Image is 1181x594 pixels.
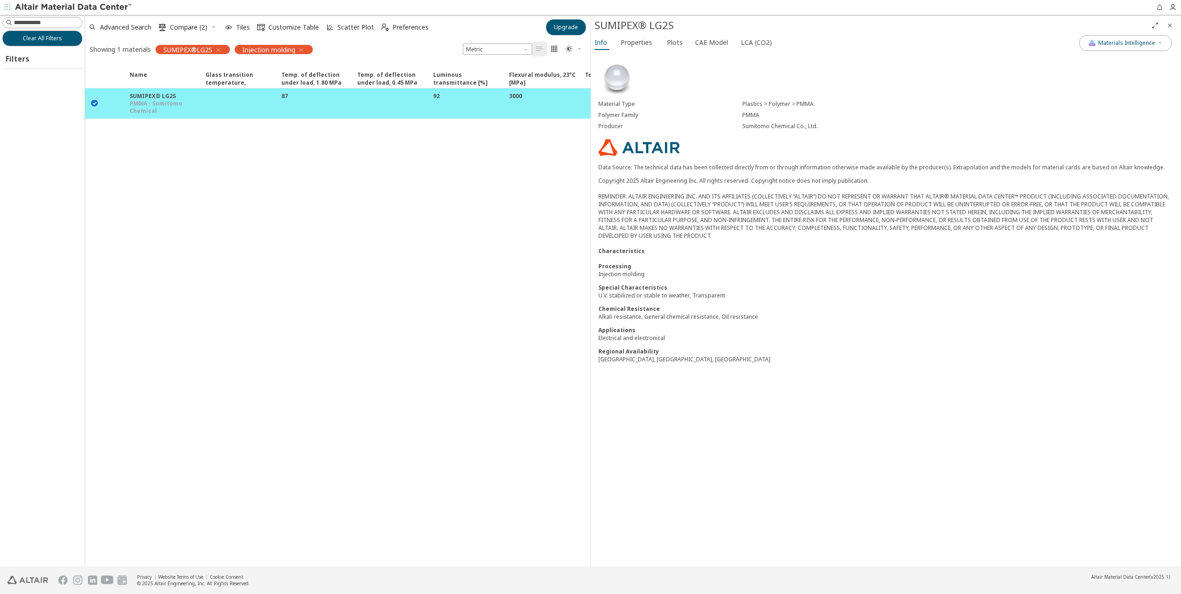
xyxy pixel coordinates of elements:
span: Tensile modulus [MPa] [585,71,651,87]
div: Injection molding [598,270,1174,278]
i:  [159,24,166,31]
span: CAE Model [695,35,728,50]
span: Customize Table [268,24,319,31]
div: Processing [598,262,1174,270]
span: LCA (CO2) [741,35,772,50]
span: Luminous transmittance [%] [433,71,500,87]
img: AI Copilot [1088,39,1096,47]
span: Expand [104,71,124,87]
span: Advanced Search [100,24,151,31]
span: Temp. of deflection under load, 0.45 MPa [°C] [357,71,424,87]
div: 87 [281,92,288,100]
button: Table View [532,42,547,56]
span: SUMIPEX®LG2S [163,45,212,54]
div: Copyright 2025 Altair Engineering Inc. All rights reserved. Copyright notice does not imply publi... [598,177,1174,240]
button: AI CopilotMaterials Intelligence [1079,35,1172,51]
div: 92 [433,92,440,100]
i:  [91,99,99,107]
i:  [381,24,389,31]
img: Altair Engineering [7,576,48,584]
span: Temp. of deflection under load, 1.80 MPa [°C] [276,71,352,87]
div: Electrical and electronical [598,334,1174,342]
span: Metric [463,43,532,55]
div: Producer [598,123,742,130]
button: Tile View [547,42,562,56]
div: Material Type [598,100,742,108]
div: Characteristics [598,247,1174,255]
span: Properties [621,35,652,50]
button: Upgrade [546,19,586,35]
i:  [551,45,558,53]
div: SUMIPEX® LG2S [130,92,200,100]
span: Name [130,71,147,87]
i:  [536,45,543,53]
div: Sumitomo Chemical Co., Ltd. [742,123,1174,130]
span: Plots [667,35,683,50]
span: Flexural modulus, 23°C [MPa] [509,71,576,87]
a: Website Terms of Use [158,574,203,580]
i:  [566,45,573,53]
span: Clear All Filters [23,35,62,42]
div: SUMIPEX® LG2S [595,18,1148,33]
button: Full Screen [1148,18,1162,33]
div: U.V. stabilized or stable to weather, Transparent [598,291,1174,299]
img: Logo - Provider [598,139,680,156]
div: Polymer Family [598,111,742,119]
div: Filters [2,46,34,68]
button: Clear All Filters [2,31,82,46]
a: Privacy [137,574,152,580]
span: Compare (2) [170,24,207,31]
div: 3000 [509,92,522,100]
span: Temp. of deflection under load, 1.80 MPa [°C] [281,71,348,87]
span: Glass transition temperature, 10°C/min [°C] [205,71,272,87]
div: Chemical Resistance [598,305,1174,313]
span: Upgrade [554,24,578,31]
div: Plastics > Polymer > PMMA [742,100,1174,108]
div: PMMA [742,111,1174,119]
div: (v2025.1) [1091,574,1170,580]
p: Data Source: The technical data has been collected directly from or through information otherwise... [598,163,1174,171]
i:  [257,24,265,31]
span: Temp. of deflection under load, 0.45 MPa [°C] [352,71,428,87]
button: Theme [562,42,586,56]
div: [GEOGRAPHIC_DATA], [GEOGRAPHIC_DATA], [GEOGRAPHIC_DATA] [598,355,1174,363]
span: Preferences [392,24,429,31]
button: Close [1162,18,1177,33]
div: Special Characteristics [598,284,1174,291]
div: Showing 1 materials [90,45,151,54]
span: Name [124,71,200,87]
span: Info [595,35,607,50]
span: Scatter Plot [337,24,374,31]
span: Injection molding [242,45,295,54]
span: Materials Intelligence [1098,39,1155,47]
a: Cookie Consent [210,574,243,580]
span: Luminous transmittance [%] [428,71,503,87]
img: Material Type Image [598,60,635,97]
div: © 2025 Altair Engineering, Inc. All Rights Reserved. [137,580,250,587]
div: Unit System [463,43,532,55]
div: PMMA - Sumitomo Chemical [130,100,200,115]
span: Tiles [236,24,250,31]
div: Alkali resistance, General chemical resistance, Oil resistance [598,313,1174,321]
span: Glass transition temperature, 10°C/min [°C] [200,71,276,87]
div: Applications [598,326,1174,334]
span: Altair Material Data Center [1091,574,1150,580]
img: Altair Material Data Center [15,3,133,12]
div: Regional Availability [598,347,1174,355]
span: Flexural modulus, 23°C [MPa] [503,71,579,87]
